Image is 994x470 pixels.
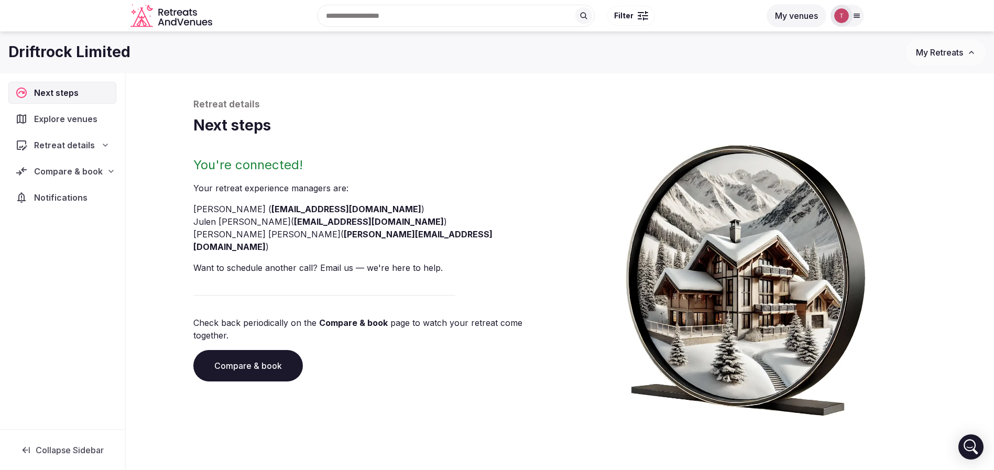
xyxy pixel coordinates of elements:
[193,203,556,215] li: [PERSON_NAME] ( )
[834,8,849,23] img: Thiago Martins
[607,6,655,26] button: Filter
[767,10,826,21] a: My venues
[34,139,95,151] span: Retreat details
[271,204,421,214] a: [EMAIL_ADDRESS][DOMAIN_NAME]
[36,445,104,455] span: Collapse Sidebar
[193,350,303,381] a: Compare & book
[8,439,116,462] button: Collapse Sidebar
[130,4,214,28] a: Visit the homepage
[34,165,103,178] span: Compare & book
[319,318,388,328] a: Compare & book
[294,216,444,227] a: [EMAIL_ADDRESS][DOMAIN_NAME]
[34,191,92,204] span: Notifications
[130,4,214,28] svg: Retreats and Venues company logo
[34,86,83,99] span: Next steps
[193,182,556,194] p: Your retreat experience manager s are :
[193,229,493,252] a: [PERSON_NAME][EMAIL_ADDRESS][DOMAIN_NAME]
[906,39,986,65] button: My Retreats
[193,157,556,173] h2: You're connected!
[8,82,116,104] a: Next steps
[916,47,963,58] span: My Retreats
[767,4,826,27] button: My venues
[193,228,556,253] li: [PERSON_NAME] [PERSON_NAME] ( )
[606,136,885,416] img: Winter chalet retreat in picture frame
[958,434,984,460] div: Open Intercom Messenger
[193,261,556,274] p: Want to schedule another call? Email us — we're here to help.
[8,108,116,130] a: Explore venues
[8,42,130,62] h1: Driftrock Limited
[34,113,102,125] span: Explore venues
[193,215,556,228] li: Julen [PERSON_NAME] ( )
[8,187,116,209] a: Notifications
[193,99,927,111] p: Retreat details
[193,316,556,342] p: Check back periodically on the page to watch your retreat come together.
[193,115,927,136] h1: Next steps
[614,10,633,21] span: Filter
